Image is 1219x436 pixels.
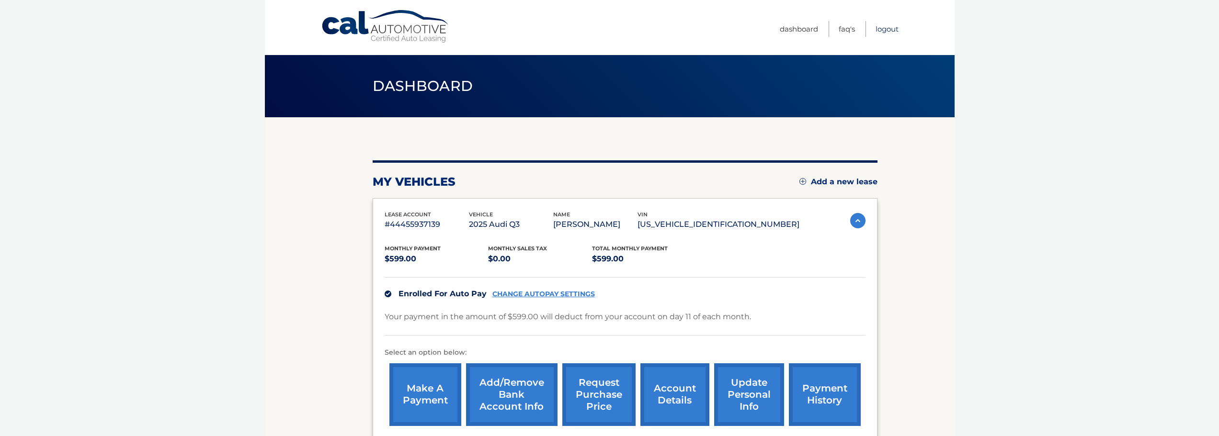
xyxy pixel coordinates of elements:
[640,363,709,426] a: account details
[385,291,391,297] img: check.svg
[488,252,592,266] p: $0.00
[469,211,493,218] span: vehicle
[385,211,431,218] span: lease account
[876,21,899,37] a: Logout
[469,218,553,231] p: 2025 Audi Q3
[466,363,558,426] a: Add/Remove bank account info
[638,218,799,231] p: [US_VEHICLE_IDENTIFICATION_NUMBER]
[373,175,456,189] h2: my vehicles
[638,211,648,218] span: vin
[799,177,877,187] a: Add a new lease
[850,213,866,228] img: accordion-active.svg
[492,290,595,298] a: CHANGE AUTOPAY SETTINGS
[385,347,866,358] p: Select an option below:
[385,310,751,324] p: Your payment in the amount of $599.00 will deduct from your account on day 11 of each month.
[562,363,636,426] a: request purchase price
[373,77,473,95] span: Dashboard
[389,363,461,426] a: make a payment
[799,178,806,185] img: add.svg
[385,252,489,266] p: $599.00
[592,245,668,252] span: Total Monthly Payment
[592,252,696,266] p: $599.00
[780,21,818,37] a: Dashboard
[789,363,861,426] a: payment history
[385,218,469,231] p: #44455937139
[553,218,638,231] p: [PERSON_NAME]
[839,21,855,37] a: FAQ's
[385,245,441,252] span: Monthly Payment
[553,211,570,218] span: name
[321,10,450,44] a: Cal Automotive
[399,289,487,298] span: Enrolled For Auto Pay
[488,245,547,252] span: Monthly sales Tax
[714,363,784,426] a: update personal info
